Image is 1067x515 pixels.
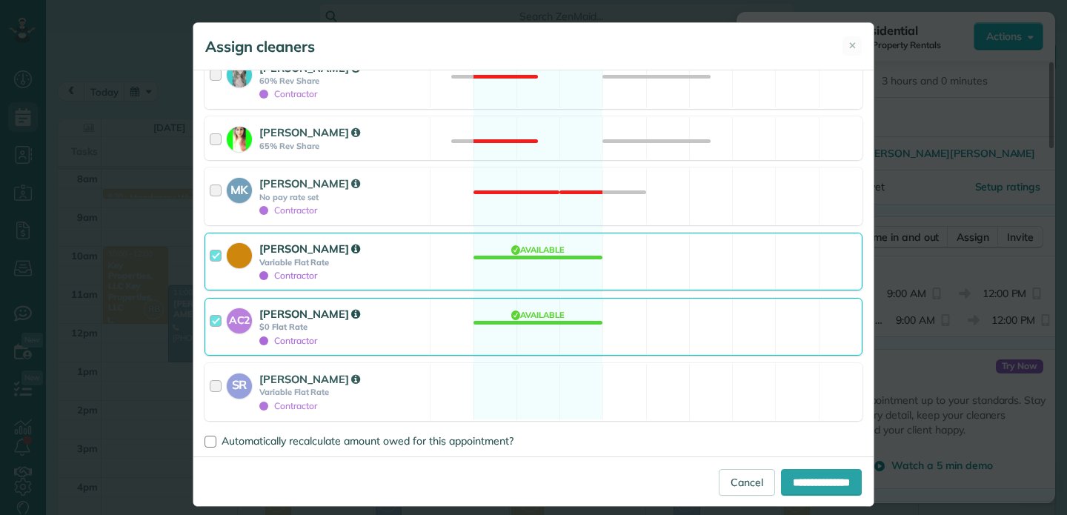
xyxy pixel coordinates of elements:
h5: Assign cleaners [205,36,315,57]
strong: [PERSON_NAME] [259,61,360,75]
strong: [PERSON_NAME] [259,242,360,256]
strong: SR [227,373,252,394]
span: Contractor [259,270,317,281]
span: Contractor [259,88,317,99]
strong: No pay rate set [259,192,425,202]
span: Contractor [259,205,317,216]
strong: Variable Flat Rate [259,387,425,397]
strong: AC2 [227,308,252,328]
span: ✕ [848,39,857,53]
strong: $0 Flat Rate [259,322,425,332]
strong: Variable Flat Rate [259,257,425,268]
strong: [PERSON_NAME] [259,176,360,190]
strong: 65% Rev Share [259,141,425,151]
span: Automatically recalculate amount owed for this appointment? [222,434,513,448]
strong: MK [227,178,252,199]
strong: [PERSON_NAME] [259,372,360,386]
strong: [PERSON_NAME] [259,125,360,139]
span: Contractor [259,400,317,411]
strong: [PERSON_NAME] [259,307,360,321]
a: Cancel [719,469,775,496]
strong: 60% Rev Share [259,76,425,86]
span: Contractor [259,335,317,346]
